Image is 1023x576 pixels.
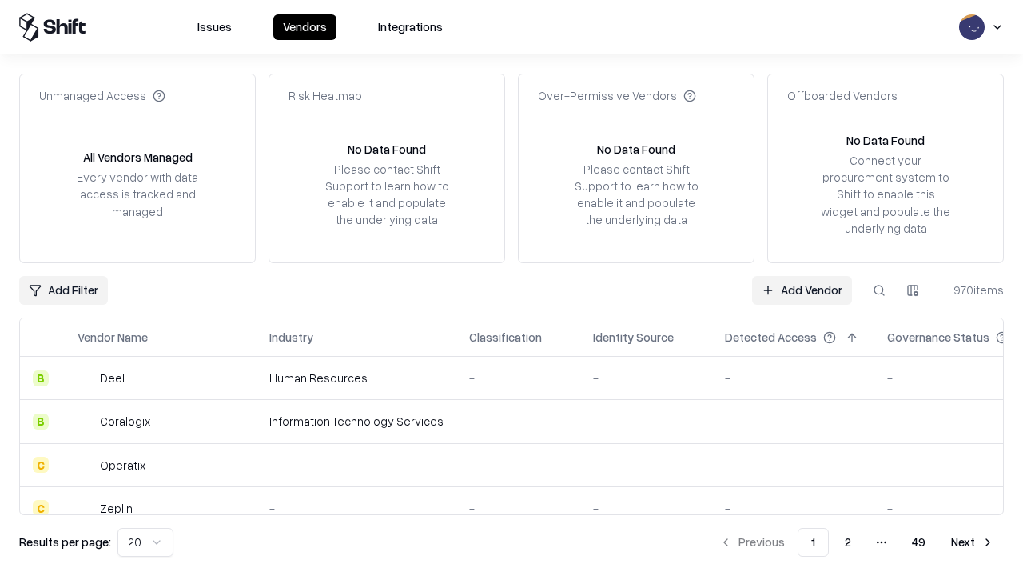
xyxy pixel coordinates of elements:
[752,276,852,305] a: Add Vendor
[725,370,862,386] div: -
[941,528,1004,557] button: Next
[78,414,94,430] img: Coralogix
[710,528,1004,557] nav: pagination
[570,161,703,229] div: Please contact Shift Support to learn how to enable it and populate the underlying data
[832,528,864,557] button: 2
[593,413,699,430] div: -
[469,457,567,474] div: -
[899,528,938,557] button: 49
[593,329,674,346] div: Identity Source
[33,457,49,473] div: C
[725,500,862,517] div: -
[33,414,49,430] div: B
[725,413,862,430] div: -
[787,87,898,104] div: Offboarded Vendors
[269,370,444,386] div: Human Resources
[78,457,94,473] img: Operatix
[83,149,193,166] div: All Vendors Managed
[368,14,452,40] button: Integrations
[593,457,699,474] div: -
[593,370,699,386] div: -
[725,329,817,346] div: Detected Access
[469,500,567,517] div: -
[100,500,133,517] div: Zeplin
[100,370,125,386] div: Deel
[33,370,49,386] div: B
[269,457,444,474] div: -
[188,14,241,40] button: Issues
[269,413,444,430] div: Information Technology Services
[887,329,989,346] div: Governance Status
[78,329,148,346] div: Vendor Name
[940,282,1004,298] div: 970 items
[71,169,204,219] div: Every vendor with data access is tracked and managed
[819,152,952,237] div: Connect your procurement system to Shift to enable this widget and populate the underlying data
[289,87,362,104] div: Risk Heatmap
[597,141,675,158] div: No Data Found
[469,413,567,430] div: -
[78,370,94,386] img: Deel
[348,141,426,158] div: No Data Found
[269,329,313,346] div: Industry
[846,132,925,149] div: No Data Found
[469,329,542,346] div: Classification
[269,500,444,517] div: -
[725,457,862,474] div: -
[19,534,111,550] p: Results per page:
[469,370,567,386] div: -
[538,87,696,104] div: Over-Permissive Vendors
[320,161,453,229] div: Please contact Shift Support to learn how to enable it and populate the underlying data
[798,528,829,557] button: 1
[33,500,49,516] div: C
[100,413,150,430] div: Coralogix
[19,276,108,305] button: Add Filter
[593,500,699,517] div: -
[100,457,145,474] div: Operatix
[78,500,94,516] img: Zeplin
[273,14,336,40] button: Vendors
[39,87,165,104] div: Unmanaged Access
